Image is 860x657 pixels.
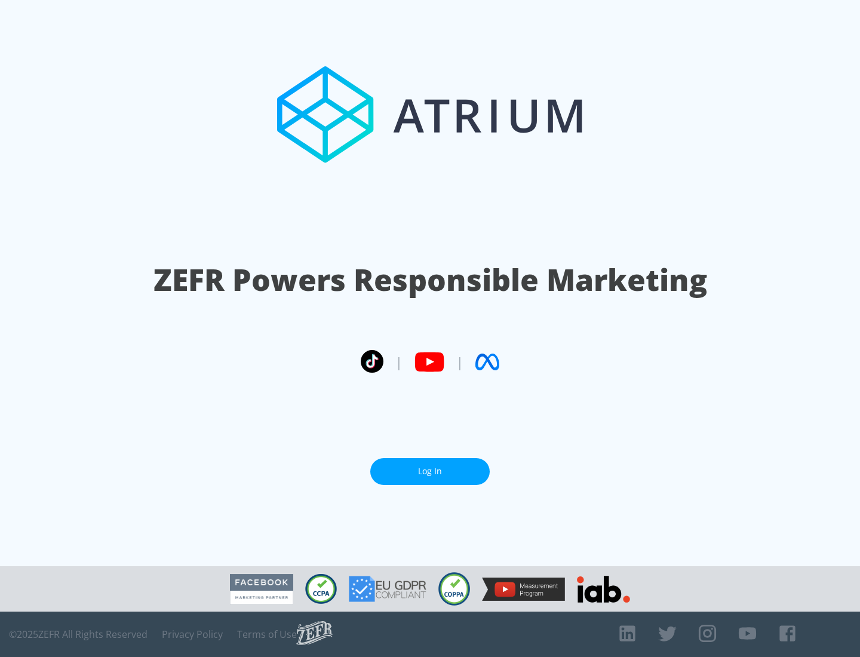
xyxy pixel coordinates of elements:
span: © 2025 ZEFR All Rights Reserved [9,628,148,640]
img: IAB [577,576,630,603]
a: Terms of Use [237,628,297,640]
a: Log In [370,458,490,485]
a: Privacy Policy [162,628,223,640]
h1: ZEFR Powers Responsible Marketing [153,259,707,300]
img: COPPA Compliant [438,572,470,606]
img: YouTube Measurement Program [482,578,565,601]
span: | [395,353,403,371]
img: CCPA Compliant [305,574,337,604]
img: GDPR Compliant [349,576,426,602]
img: Facebook Marketing Partner [230,574,293,604]
span: | [456,353,463,371]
